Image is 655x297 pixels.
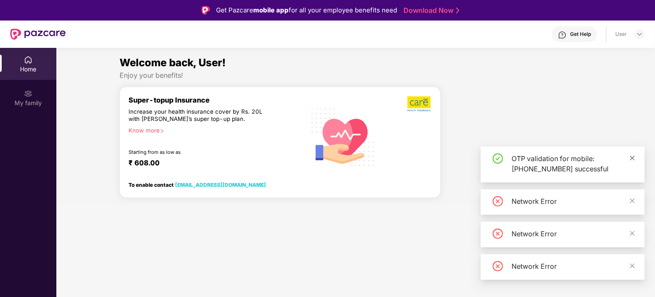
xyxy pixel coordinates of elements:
[493,261,503,271] span: close-circle
[407,96,432,112] img: b5dec4f62d2307b9de63beb79f102df3.png
[129,182,266,188] div: To enable contact
[160,129,164,133] span: right
[512,229,635,239] div: Network Error
[456,6,459,15] img: Stroke
[129,149,269,155] div: Starting from as low as
[120,71,592,80] div: Enjoy your benefits!
[629,263,635,269] span: close
[120,56,226,69] span: Welcome back, User!
[305,98,381,175] img: svg+xml;base64,PHN2ZyB4bWxucz0iaHR0cDovL3d3dy53My5vcmcvMjAwMC9zdmciIHhtbG5zOnhsaW5rPSJodHRwOi8vd3...
[129,108,269,124] div: Increase your health insurance cover by Rs. 20L with [PERSON_NAME]’s super top-up plan.
[129,159,297,169] div: ₹ 608.00
[615,31,627,38] div: User
[493,229,503,239] span: close-circle
[512,261,635,271] div: Network Error
[493,153,503,164] span: check-circle
[512,196,635,206] div: Network Error
[493,196,503,206] span: close-circle
[129,127,300,133] div: Know more
[253,6,289,14] strong: mobile app
[404,6,457,15] a: Download Now
[10,29,66,40] img: New Pazcare Logo
[629,155,635,161] span: close
[24,56,32,64] img: svg+xml;base64,PHN2ZyBpZD0iSG9tZSIgeG1sbnM9Imh0dHA6Ly93d3cudzMub3JnLzIwMDAvc3ZnIiB3aWR0aD0iMjAiIG...
[558,31,567,39] img: svg+xml;base64,PHN2ZyBpZD0iSGVscC0zMngzMiIgeG1sbnM9Imh0dHA6Ly93d3cudzMub3JnLzIwMDAvc3ZnIiB3aWR0aD...
[202,6,210,15] img: Logo
[636,31,643,38] img: svg+xml;base64,PHN2ZyBpZD0iRHJvcGRvd24tMzJ4MzIiIHhtbG5zPSJodHRwOi8vd3d3LnczLm9yZy8yMDAwL3N2ZyIgd2...
[629,198,635,204] span: close
[216,5,397,15] div: Get Pazcare for all your employee benefits need
[129,96,305,104] div: Super-topup Insurance
[570,31,591,38] div: Get Help
[24,89,32,98] img: svg+xml;base64,PHN2ZyB3aWR0aD0iMjAiIGhlaWdodD0iMjAiIHZpZXdCb3g9IjAgMCAyMCAyMCIgZmlsbD0ibm9uZSIgeG...
[175,182,266,188] a: [EMAIL_ADDRESS][DOMAIN_NAME]
[629,230,635,236] span: close
[512,153,635,174] div: OTP validation for mobile: [PHONE_NUMBER] successful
